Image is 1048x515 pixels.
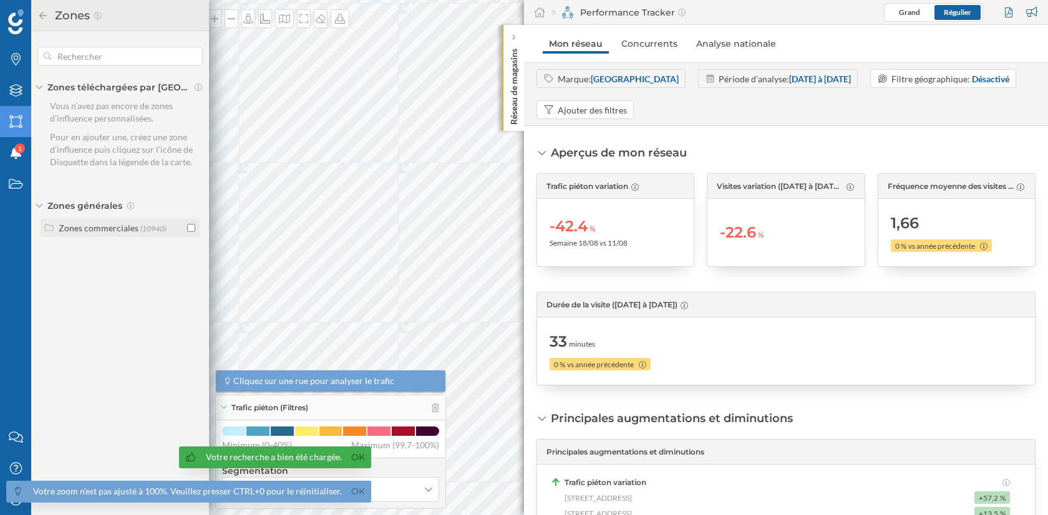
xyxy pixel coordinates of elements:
span: Zones générales [47,200,122,212]
a: Ok [348,450,368,464]
div: Désactivé [972,72,1009,85]
span: -42.4 [550,216,588,236]
p: Vous n’avez pas encore de zones d’influence personnalisées. [50,100,203,125]
p: Réseau de magasins [508,44,520,125]
span: 33 [550,332,567,352]
div: Votre recherche a bien été chargée. [206,451,342,463]
div: Principales augmentations et diminutions [551,410,793,426]
span: Cliquez sur une rue pour analyser le trafic [233,375,394,387]
h2: Zones [49,6,93,26]
strong: [GEOGRAPHIC_DATA] [591,74,679,84]
span: Trafic piéton variation [565,477,646,488]
span: -22.6 [720,223,756,243]
span: Minimum (0-40%) [222,439,292,451]
img: Logo Geoblink [8,9,24,34]
span: % [1000,493,1006,504]
span: Maximum (99,7-100%) [351,439,439,451]
span: 1,66 [891,213,919,233]
div: Période d'analyse: [719,72,851,85]
span: 1 [18,142,22,155]
span: % [758,229,764,241]
span: Fréquence moyenne des visites ([DATE] à [DATE]) [888,181,1014,192]
span: [STREET_ADDRESS] [565,493,632,504]
span: Semaine 18/08 vs 11/08 [550,238,628,248]
span: +57,2 [979,493,998,504]
a: Concurrents [615,34,684,54]
span: vs année précédente [908,241,975,252]
span: vs année précédente [567,359,634,370]
a: Ok [348,484,368,499]
a: Mon réseau [543,34,609,54]
span: Trafic piéton (Filtres) [231,402,308,413]
strong: [DATE] à [DATE] [789,74,851,84]
span: Support [26,9,71,20]
div: Votre zoom n'est pas ajusté à 100%. Veuillez presser CTRL+0 pour le réinitialiser. [33,485,342,498]
span: 0 % [554,359,565,370]
span: Zones téléchargées par [GEOGRAPHIC_DATA] [47,81,191,94]
span: Principales augmentations et diminutions [546,446,704,458]
span: Grand [899,7,920,17]
span: (10940) [140,224,166,233]
span: 0 % [895,241,906,252]
div: Ajouter des filtres [558,103,627,117]
a: Analyse nationale [690,34,782,54]
img: monitoring-360.svg [561,6,574,19]
span: Régulier [944,7,971,17]
div: Marque: [558,72,679,85]
span: minutes [569,339,595,350]
span: Filtre géographique: [891,74,970,84]
div: Zones commerciales [59,223,138,233]
span: Durée de la visite ([DATE] à [DATE]) [546,299,677,310]
span: Visites variation ([DATE] à [DATE] vs la semaine précédente) [717,181,843,192]
span: % [589,223,595,234]
div: Performance Tracker [552,6,686,19]
span: Trafic piéton variation [546,181,628,192]
p: Pour en ajouter une, créez une zone d’influence puis cliquez sur l’icône de Disquette dans la lég... [50,131,203,168]
div: Aperçus de mon réseau [551,145,687,161]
